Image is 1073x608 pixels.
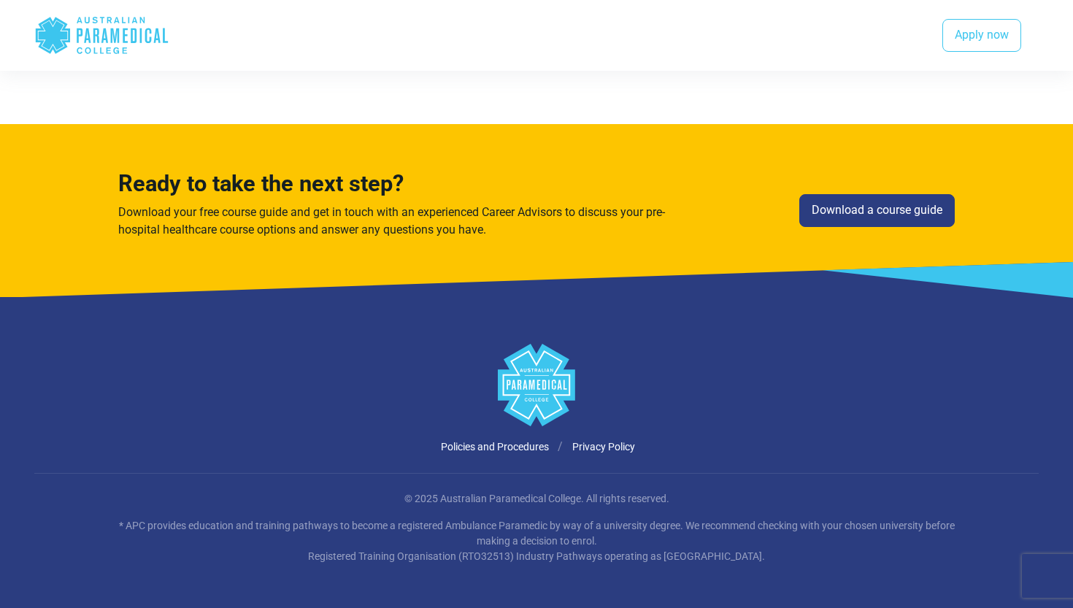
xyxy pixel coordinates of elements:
[34,12,169,59] div: Australian Paramedical College
[799,194,955,228] a: Download a course guide
[118,171,670,198] h3: Ready to take the next step?
[109,491,964,507] p: © 2025 Australian Paramedical College. All rights reserved.
[572,441,635,453] a: Privacy Policy
[118,204,670,239] p: Download your free course guide and get in touch with an experienced Career Advisors to discuss y...
[441,441,549,453] a: Policies and Procedures
[942,19,1021,53] a: Apply now
[109,518,964,564] p: * APC provides education and training pathways to become a registered Ambulance Paramedic by way ...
